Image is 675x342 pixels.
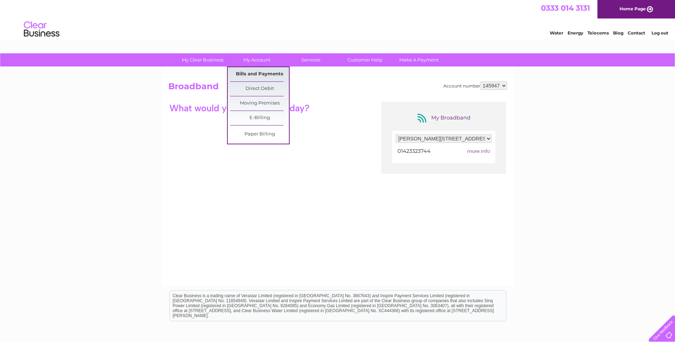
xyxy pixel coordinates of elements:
[613,30,623,36] a: Blog
[415,112,472,124] div: My Broadband
[652,30,668,36] a: Log out
[587,30,609,36] a: Telecoms
[550,30,563,36] a: Water
[173,53,232,66] a: My Clear Business
[443,81,507,90] div: Account number
[168,81,507,95] h2: Broadband
[336,53,394,66] a: Customer Help
[230,96,289,111] a: Moving Premises
[23,18,60,40] img: logo.png
[568,30,583,36] a: Energy
[230,82,289,96] a: Direct Debit
[230,127,289,141] a: Paper Billing
[390,53,448,66] a: Make A Payment
[628,30,645,36] a: Contact
[230,111,289,125] a: E-Billing
[170,4,506,34] div: Clear Business is a trading name of Verastar Limited (registered in [GEOGRAPHIC_DATA] No. 3667643...
[227,53,286,66] a: My Account
[541,4,590,12] a: 0333 014 3131
[230,67,289,81] a: Bills and Payments
[281,53,340,66] a: Services
[397,148,431,154] span: 01423323744
[467,148,490,154] span: more info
